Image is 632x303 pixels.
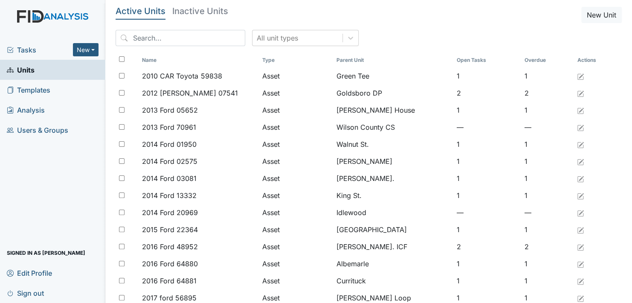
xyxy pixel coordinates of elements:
[7,83,50,96] span: Templates
[577,156,584,166] a: Edit
[142,71,222,81] span: 2010 CAR Toyota 59838
[333,204,453,221] td: Idlewood
[453,255,521,272] td: 1
[259,272,333,289] td: Asset
[7,45,73,55] a: Tasks
[577,242,584,252] a: Edit
[577,139,584,149] a: Edit
[259,187,333,204] td: Asset
[116,7,165,15] h5: Active Units
[333,136,453,153] td: Walnut St.
[333,84,453,102] td: Goldsboro DP
[142,122,196,132] span: 2013 Ford 70961
[142,259,198,269] span: 2016 Ford 64880
[453,204,521,221] td: —
[7,63,35,76] span: Units
[521,136,574,153] td: 1
[142,190,197,201] span: 2014 Ford 13332
[333,255,453,272] td: Albemarle
[142,224,198,235] span: 2015 Ford 22364
[139,53,258,67] th: Toggle SortBy
[521,204,574,221] td: —
[333,53,453,67] th: Toggle SortBy
[259,53,333,67] th: Toggle SortBy
[142,88,238,98] span: 2012 [PERSON_NAME] 07541
[333,67,453,84] td: Green Tee
[453,170,521,187] td: 1
[453,53,521,67] th: Toggle SortBy
[142,105,198,115] span: 2013 Ford 05652
[259,136,333,153] td: Asset
[333,187,453,204] td: King St.
[577,71,584,81] a: Edit
[453,272,521,289] td: 1
[453,238,521,255] td: 2
[333,221,453,238] td: [GEOGRAPHIC_DATA]
[259,84,333,102] td: Asset
[259,204,333,221] td: Asset
[577,88,584,98] a: Edit
[574,53,616,67] th: Actions
[7,103,45,117] span: Analysis
[259,119,333,136] td: Asset
[7,286,44,300] span: Sign out
[521,153,574,170] td: 1
[577,293,584,303] a: Edit
[142,207,198,218] span: 2014 Ford 20969
[259,221,333,238] td: Asset
[521,84,574,102] td: 2
[581,7,622,23] button: New Unit
[577,105,584,115] a: Edit
[453,67,521,84] td: 1
[453,221,521,238] td: 1
[521,170,574,187] td: 1
[521,119,574,136] td: —
[7,123,68,137] span: Users & Groups
[142,139,197,149] span: 2014 Ford 01950
[521,272,574,289] td: 1
[333,272,453,289] td: Currituck
[116,30,245,46] input: Search...
[577,276,584,286] a: Edit
[521,187,574,204] td: 1
[333,119,453,136] td: Wilson County CS
[259,67,333,84] td: Asset
[7,266,52,280] span: Edit Profile
[259,102,333,119] td: Asset
[259,238,333,255] td: Asset
[577,122,584,132] a: Edit
[259,170,333,187] td: Asset
[7,246,85,259] span: Signed in as [PERSON_NAME]
[142,156,197,166] span: 2014 Ford 02575
[521,221,574,238] td: 1
[172,7,228,15] h5: Inactive Units
[259,255,333,272] td: Asset
[577,190,584,201] a: Edit
[73,43,99,56] button: New
[142,173,197,184] span: 2014 Ford 03081
[333,102,453,119] td: [PERSON_NAME] House
[577,207,584,218] a: Edit
[453,102,521,119] td: 1
[333,238,453,255] td: [PERSON_NAME]. ICF
[142,293,197,303] span: 2017 ford 56895
[521,67,574,84] td: 1
[453,136,521,153] td: 1
[333,153,453,170] td: [PERSON_NAME]
[142,242,198,252] span: 2016 Ford 48952
[577,173,584,184] a: Edit
[259,153,333,170] td: Asset
[453,187,521,204] td: 1
[453,153,521,170] td: 1
[142,276,197,286] span: 2016 Ford 64881
[521,102,574,119] td: 1
[577,224,584,235] a: Edit
[333,170,453,187] td: [PERSON_NAME].
[453,119,521,136] td: —
[521,53,574,67] th: Toggle SortBy
[577,259,584,269] a: Edit
[521,255,574,272] td: 1
[257,33,298,43] div: All unit types
[453,84,521,102] td: 2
